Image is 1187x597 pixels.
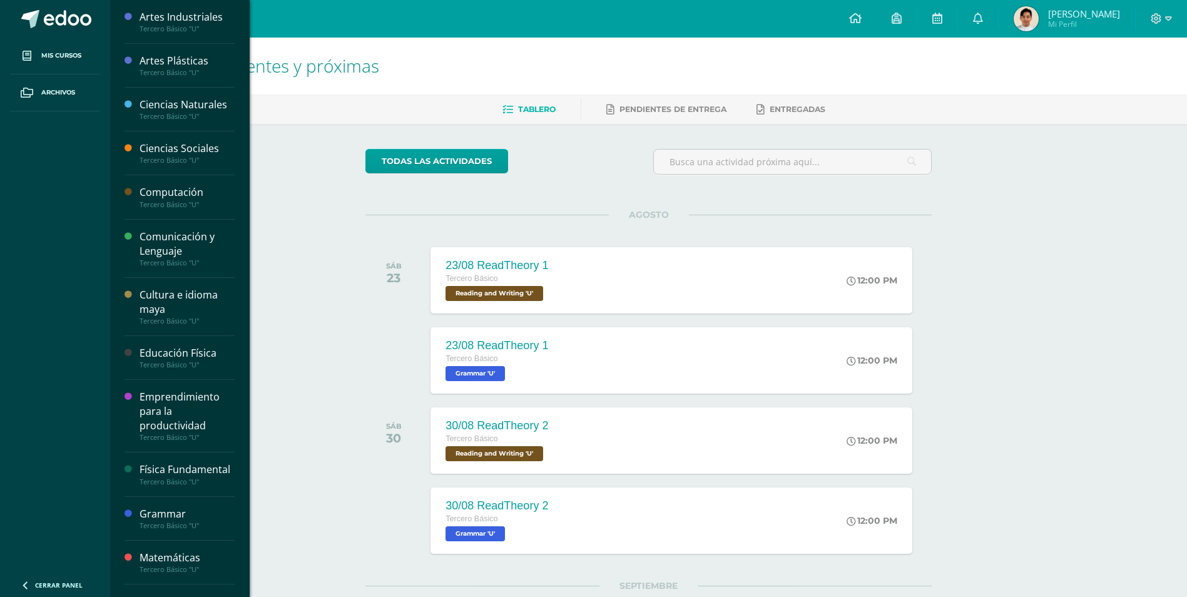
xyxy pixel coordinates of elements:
[847,355,897,366] div: 12:00 PM
[847,275,897,286] div: 12:00 PM
[1048,19,1120,29] span: Mi Perfil
[140,185,235,208] a: ComputaciónTercero Básico "U"
[1014,6,1039,31] img: 3ef5ddf9f422fdfcafeb43ddfbc22940.png
[518,105,556,114] span: Tablero
[140,507,235,530] a: GrammarTercero Básico "U"
[386,270,402,285] div: 23
[140,112,235,121] div: Tercero Básico "U"
[140,551,235,574] a: MatemáticasTercero Básico "U"
[770,105,825,114] span: Entregadas
[386,431,402,446] div: 30
[35,581,83,589] span: Cerrar panel
[140,54,235,68] div: Artes Plásticas
[446,434,497,443] span: Tercero Básico
[140,551,235,565] div: Matemáticas
[140,98,235,112] div: Ciencias Naturales
[140,521,235,530] div: Tercero Básico "U"
[10,74,100,111] a: Archivos
[446,526,505,541] span: Grammar 'U'
[446,419,548,432] div: 30/08 ReadTheory 2
[125,54,379,78] span: Actividades recientes y próximas
[599,580,698,591] span: SEPTIEMBRE
[140,98,235,121] a: Ciencias NaturalesTercero Básico "U"
[140,200,235,209] div: Tercero Básico "U"
[847,435,897,446] div: 12:00 PM
[446,499,548,513] div: 30/08 ReadTheory 2
[446,274,497,283] span: Tercero Básico
[140,288,235,325] a: Cultura e idioma mayaTercero Básico "U"
[140,317,235,325] div: Tercero Básico "U"
[140,54,235,77] a: Artes PlásticasTercero Básico "U"
[606,99,726,120] a: Pendientes de entrega
[446,366,505,381] span: Grammar 'U'
[502,99,556,120] a: Tablero
[609,209,689,220] span: AGOSTO
[140,346,235,360] div: Educación Física
[847,515,897,526] div: 12:00 PM
[140,141,235,165] a: Ciencias SocialesTercero Básico "U"
[140,10,235,33] a: Artes IndustrialesTercero Básico "U"
[140,156,235,165] div: Tercero Básico "U"
[140,390,235,442] a: Emprendimiento para la productividadTercero Básico "U"
[10,38,100,74] a: Mis cursos
[1048,8,1120,20] span: [PERSON_NAME]
[140,462,235,477] div: Física Fundamental
[140,288,235,317] div: Cultura e idioma maya
[41,88,75,98] span: Archivos
[140,433,235,442] div: Tercero Básico "U"
[446,259,548,272] div: 23/08 ReadTheory 1
[140,565,235,574] div: Tercero Básico "U"
[41,51,81,61] span: Mis cursos
[140,346,235,369] a: Educación FísicaTercero Básico "U"
[140,10,235,24] div: Artes Industriales
[446,354,497,363] span: Tercero Básico
[446,286,543,301] span: Reading and Writing 'U'
[140,24,235,33] div: Tercero Básico "U"
[446,339,548,352] div: 23/08 ReadTheory 1
[140,185,235,200] div: Computación
[386,422,402,431] div: SÁB
[140,141,235,156] div: Ciencias Sociales
[140,360,235,369] div: Tercero Básico "U"
[140,462,235,486] a: Física FundamentalTercero Básico "U"
[386,262,402,270] div: SÁB
[140,477,235,486] div: Tercero Básico "U"
[365,149,508,173] a: todas las Actividades
[446,514,497,523] span: Tercero Básico
[140,390,235,433] div: Emprendimiento para la productividad
[140,258,235,267] div: Tercero Básico "U"
[140,230,235,267] a: Comunicación y LenguajeTercero Básico "U"
[140,68,235,77] div: Tercero Básico "U"
[446,446,543,461] span: Reading and Writing 'U'
[757,99,825,120] a: Entregadas
[140,507,235,521] div: Grammar
[140,230,235,258] div: Comunicación y Lenguaje
[654,150,931,174] input: Busca una actividad próxima aquí...
[619,105,726,114] span: Pendientes de entrega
